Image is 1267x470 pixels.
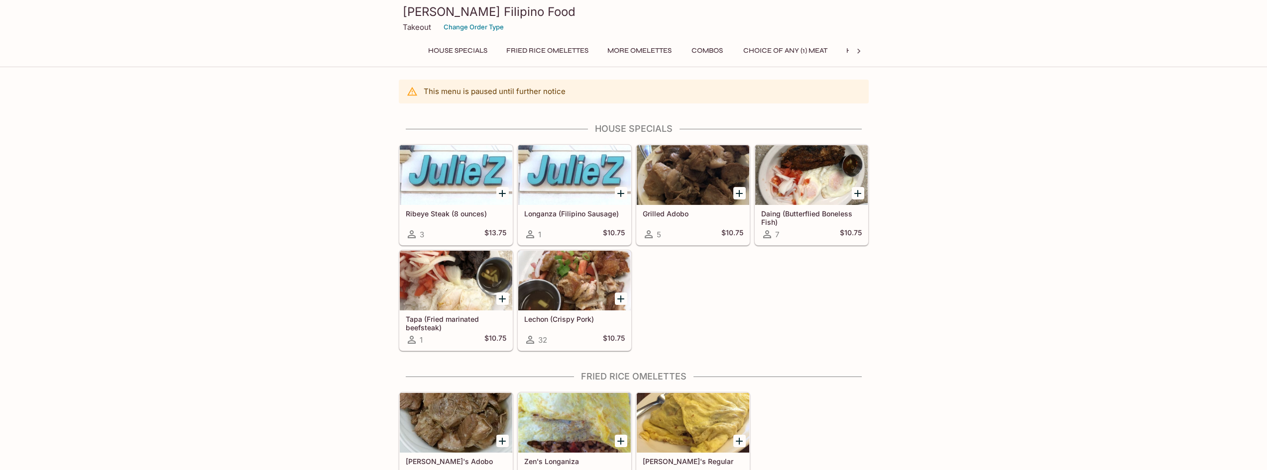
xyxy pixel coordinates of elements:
[524,209,625,218] h5: Longanza (Filipino Sausage)
[761,209,862,226] h5: Daing (Butterflied Boneless Fish)
[518,145,631,205] div: Longanza (Filipino Sausage)
[399,145,513,245] a: Ribeye Steak (8 ounces)3$13.75
[420,335,423,345] span: 1
[403,22,431,32] p: Takeout
[755,145,868,205] div: Daing (Butterflied Boneless Fish)
[518,145,631,245] a: Longanza (Filipino Sausage)1$10.75
[602,44,677,58] button: More Omelettes
[518,251,631,310] div: Lechon (Crispy Pork)
[406,209,506,218] h5: Ribeye Steak (8 ounces)
[524,315,625,323] h5: Lechon (Crispy Pork)
[721,228,743,240] h5: $10.75
[496,187,509,199] button: Add Ribeye Steak (8 ounces)
[841,44,890,58] button: Hotcakes
[399,123,869,134] h4: House Specials
[603,334,625,346] h5: $10.75
[852,187,864,199] button: Add Daing (Butterflied Boneless Fish)
[603,228,625,240] h5: $10.75
[685,44,730,58] button: Combos
[484,228,506,240] h5: $13.75
[400,251,512,310] div: Tapa (Fried marinated beefsteak)
[615,292,627,305] button: Add Lechon (Crispy Pork)
[399,371,869,382] h4: Fried Rice Omelettes
[733,187,746,199] button: Add Grilled Adobo
[637,145,749,205] div: Grilled Adobo
[501,44,594,58] button: Fried Rice Omelettes
[643,457,743,466] h5: [PERSON_NAME]'s Regular
[496,292,509,305] button: Add Tapa (Fried marinated beefsteak)
[399,250,513,351] a: Tapa (Fried marinated beefsteak)1$10.75
[484,334,506,346] h5: $10.75
[636,145,750,245] a: Grilled Adobo5$10.75
[400,145,512,205] div: Ribeye Steak (8 ounces)
[403,4,865,19] h3: [PERSON_NAME] Filipino Food
[840,228,862,240] h5: $10.75
[738,44,833,58] button: Choice of Any (1) Meat
[420,230,424,239] span: 3
[637,393,749,453] div: Ralph's Regular
[538,335,547,345] span: 32
[657,230,661,239] span: 5
[615,187,627,199] button: Add Longanza (Filipino Sausage)
[733,435,746,447] button: Add Ralph's Regular
[615,435,627,447] button: Add Zen's Longaniza
[643,209,743,218] h5: Grilled Adobo
[496,435,509,447] button: Add Julie's Adobo
[518,393,631,453] div: Zen's Longaniza
[775,230,779,239] span: 7
[400,393,512,453] div: Julie's Adobo
[518,250,631,351] a: Lechon (Crispy Pork)32$10.75
[755,145,868,245] a: Daing (Butterflied Boneless Fish)7$10.75
[439,19,508,35] button: Change Order Type
[424,87,566,96] p: This menu is paused until further notice
[423,44,493,58] button: House Specials
[406,315,506,331] h5: Tapa (Fried marinated beefsteak)
[406,457,506,466] h5: [PERSON_NAME]'s Adobo
[538,230,541,239] span: 1
[524,457,625,466] h5: Zen's Longaniza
